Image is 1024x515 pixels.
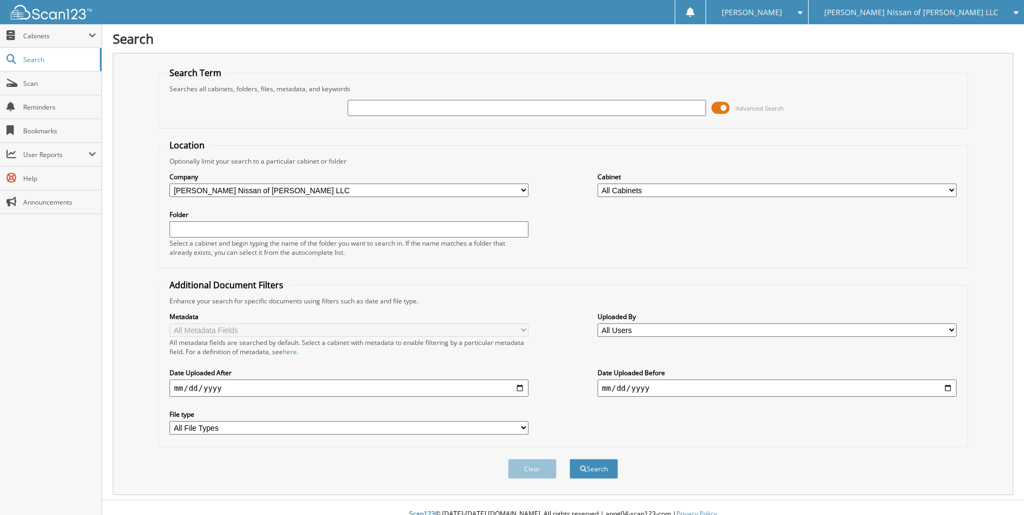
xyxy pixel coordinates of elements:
[598,312,957,321] label: Uploaded By
[23,79,96,88] span: Scan
[169,312,528,321] label: Metadata
[169,338,528,356] div: All metadata fields are searched by default. Select a cabinet with metadata to enable filtering b...
[824,9,998,16] span: [PERSON_NAME] Nissan of [PERSON_NAME] LLC
[722,9,782,16] span: [PERSON_NAME]
[169,368,528,377] label: Date Uploaded After
[23,126,96,135] span: Bookmarks
[169,410,528,419] label: File type
[23,103,96,112] span: Reminders
[23,31,89,40] span: Cabinets
[164,139,210,151] legend: Location
[169,172,528,181] label: Company
[598,380,957,397] input: end
[164,157,961,166] div: Optionally limit your search to a particular cabinet or folder
[169,210,528,219] label: Folder
[569,459,618,479] button: Search
[11,5,92,19] img: scan123-logo-white.svg
[283,347,297,356] a: here
[23,55,94,64] span: Search
[508,459,557,479] button: Clear
[736,104,784,112] span: Advanced Search
[598,368,957,377] label: Date Uploaded Before
[164,296,961,306] div: Enhance your search for specific documents using filters such as date and file type.
[169,239,528,257] div: Select a cabinet and begin typing the name of the folder you want to search in. If the name match...
[164,67,227,79] legend: Search Term
[23,174,96,183] span: Help
[164,279,289,291] legend: Additional Document Filters
[169,380,528,397] input: start
[164,84,961,93] div: Searches all cabinets, folders, files, metadata, and keywords
[23,198,96,207] span: Announcements
[23,150,89,159] span: User Reports
[598,172,957,181] label: Cabinet
[113,30,1013,48] h1: Search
